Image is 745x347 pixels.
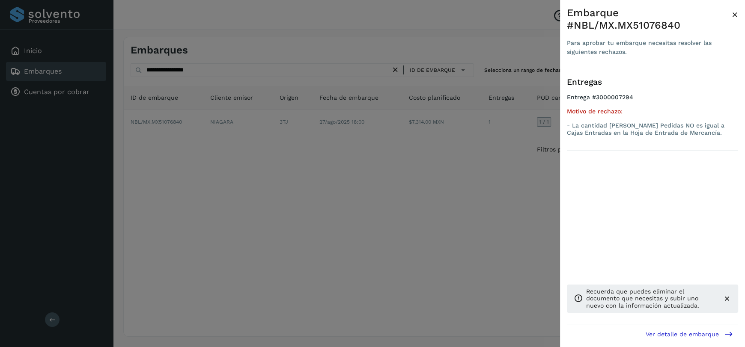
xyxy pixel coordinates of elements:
h4: Entrega #3000007294 [567,94,738,108]
span: × [732,9,738,21]
div: Embarque #NBL/MX.MX51076840 [567,7,732,32]
h5: Motivo de rechazo: [567,108,738,115]
span: Ver detalle de embarque [646,331,719,337]
div: Para aprobar tu embarque necesitas resolver las siguientes rechazos. [567,39,732,56]
p: Recuerda que puedes eliminar el documento que necesitas y subir uno nuevo con la información actu... [586,288,716,309]
h3: Entregas [567,77,738,87]
p: - La cantidad [PERSON_NAME] Pedidas NO es igual a Cajas Entradas en la Hoja de Entrada de Mercancía. [567,122,738,136]
button: Close [732,7,738,22]
button: Ver detalle de embarque [641,324,738,344]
